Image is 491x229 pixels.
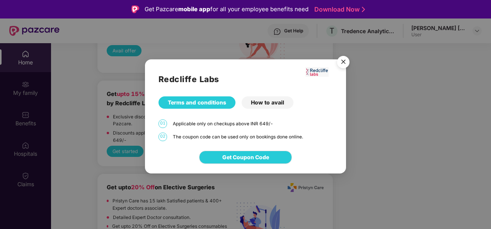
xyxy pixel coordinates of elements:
div: How to avail [242,96,293,109]
span: Get Coupon Code [222,153,269,162]
div: Applicable only on checkups above INR 649/- [173,120,332,128]
div: Get Pazcare for all your employee benefits need [145,5,309,14]
img: Screenshot%202023-06-01%20at%2011.51.45%20AM.png [305,67,329,77]
img: Stroke [362,5,365,13]
span: 02 [159,133,167,141]
div: Terms and conditions [159,96,235,109]
div: The coupon code can be used only on bookings done online. [173,133,332,141]
a: Download Now [314,5,363,13]
img: Logo [131,5,139,13]
strong: mobile app [178,5,210,13]
span: 01 [159,120,167,128]
h2: Redcliffe Labs [159,73,332,86]
img: svg+xml;base64,PHN2ZyB4bWxucz0iaHR0cDovL3d3dy53My5vcmcvMjAwMC9zdmciIHdpZHRoPSI1NiIgaGVpZ2h0PSI1Ni... [332,52,354,74]
button: Get Coupon Code [199,151,292,164]
button: Close [332,52,353,73]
